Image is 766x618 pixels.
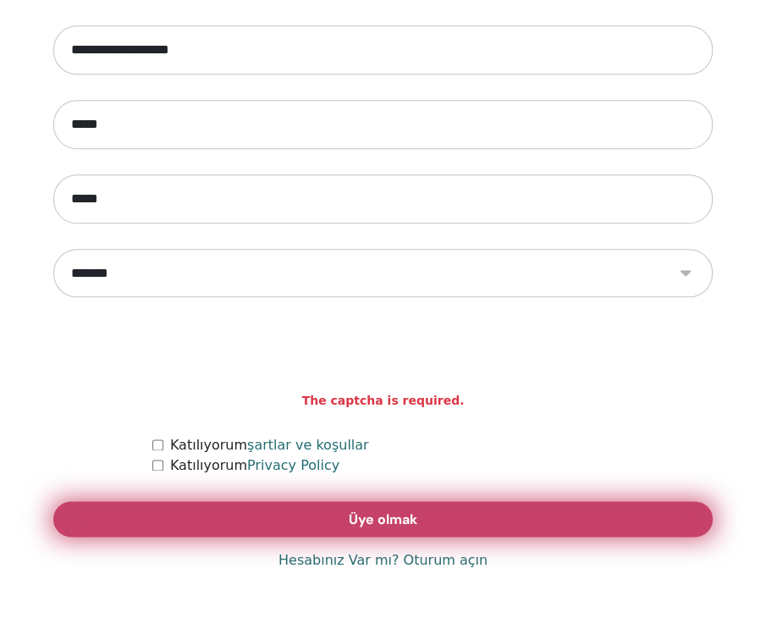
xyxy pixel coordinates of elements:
iframe: reCAPTCHA [255,323,512,389]
a: şartlar ve koşullar [247,437,369,453]
button: Üye olmak [53,501,713,537]
strong: The captcha is required. [302,392,465,410]
label: Katılıyorum [170,435,369,455]
label: Katılıyorum [170,455,339,476]
span: Üye olmak [349,510,417,528]
a: Privacy Policy [247,457,339,473]
a: Hesabınız Var mı? Oturum açın [278,550,488,571]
